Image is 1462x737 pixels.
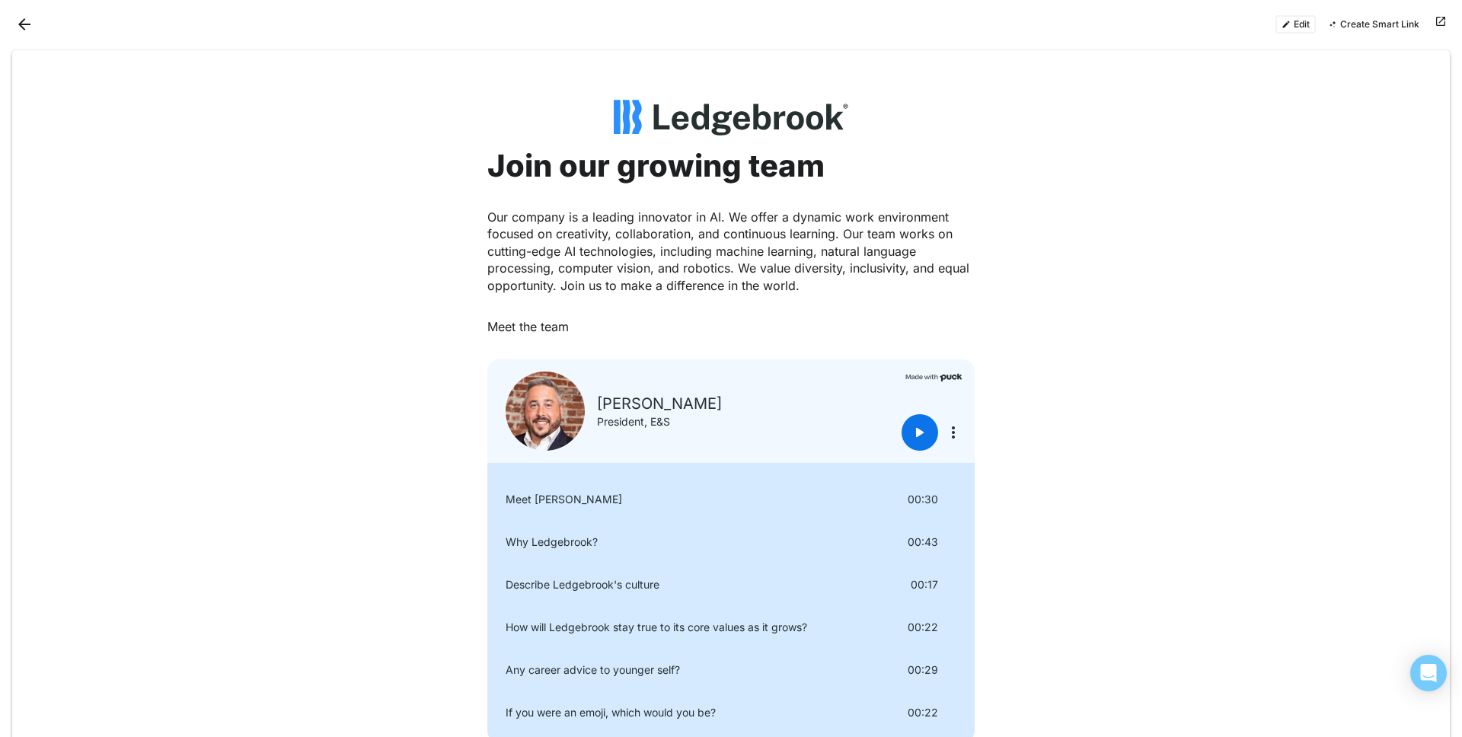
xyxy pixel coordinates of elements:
div: 00:29 [908,665,938,675]
div: How will Ledgebrook stay true to its core values as it grows? [500,622,902,633]
div: 00:43 [908,537,938,547]
p: Meet the team [487,318,975,335]
div: 00:22 [908,707,938,718]
div: 00:30 [908,494,938,505]
div: Describe Ledgebrook's culture [500,579,905,590]
strong: Join our growing team [487,147,825,184]
div: If you were an emoji, which would you be?00:22More options [493,694,969,731]
div: If you were an emoji, which would you be? [500,707,902,718]
p: Our company is a leading innovator in AI. We offer a dynamic work environment focused on creativi... [487,209,975,294]
div: 00:17 [911,579,938,590]
button: More options [944,423,962,442]
button: Back [12,12,37,37]
div: Why Ledgebrook? [500,537,902,547]
div: President, E&S [597,416,895,429]
button: Create Smart Link [1322,15,1425,33]
div: 00:22 [908,622,938,633]
div: Describe Ledgebrook's culture00:17More options [493,566,969,603]
div: [PERSON_NAME] [597,394,895,413]
div: Why Ledgebrook?00:43More options [493,524,969,560]
button: Play [902,414,938,451]
div: Any career advice to younger self?00:29More options [493,652,969,688]
button: Edit [1275,15,1316,33]
div: Meet [PERSON_NAME]00:30More options [493,481,969,518]
img: Made with Puck [905,372,962,381]
img: Ledgebrook logo [614,99,848,136]
img: John Mullen headshot [506,372,585,451]
div: Any career advice to younger self? [500,665,902,675]
div: Meet [PERSON_NAME] [500,494,902,505]
div: How will Ledgebrook stay true to its core values as it grows?00:22More options [493,609,969,646]
div: Open Intercom Messenger [1410,655,1447,691]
